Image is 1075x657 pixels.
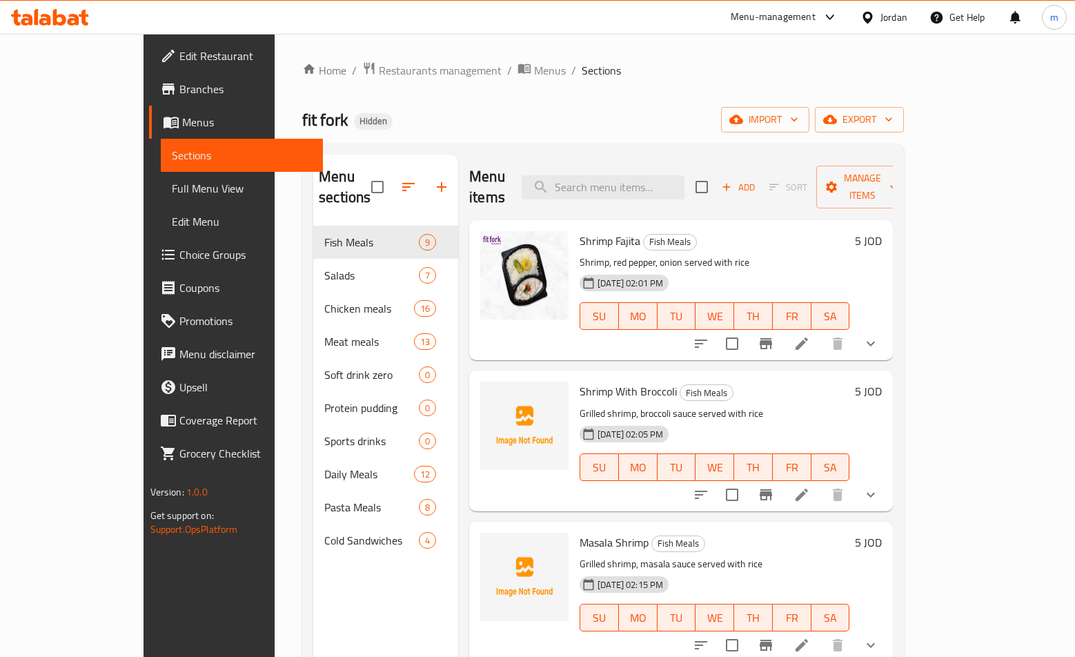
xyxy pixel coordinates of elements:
[150,483,184,501] span: Version:
[586,306,613,326] span: SU
[179,412,312,429] span: Coverage Report
[313,292,458,325] div: Chicken meals16
[811,453,850,481] button: SA
[149,39,323,72] a: Edit Restaurant
[324,532,419,549] span: Cold Sandwiches
[817,608,845,628] span: SA
[179,379,312,395] span: Upsell
[826,111,893,128] span: export
[580,453,619,481] button: SU
[571,62,576,79] li: /
[716,177,760,198] span: Add item
[414,466,436,482] div: items
[644,234,696,250] span: Fish Meals
[749,327,782,360] button: Branch-specific-item
[324,366,419,383] span: Soft drink zero
[179,246,312,263] span: Choice Groups
[718,329,747,358] span: Select to update
[313,458,458,491] div: Daily Meals12
[313,325,458,358] div: Meat meals13
[324,234,419,251] span: Fish Meals
[643,234,697,251] div: Fish Meals
[186,483,208,501] span: 1.0.0
[324,400,419,416] div: Protein pudding
[855,382,882,401] h6: 5 JOD
[793,637,810,654] a: Edit menu item
[420,501,435,514] span: 8
[172,147,312,164] span: Sections
[302,62,346,79] a: Home
[821,327,854,360] button: delete
[734,453,773,481] button: TH
[415,335,435,349] span: 13
[624,458,652,478] span: MO
[811,604,850,631] button: SA
[592,578,669,591] span: [DATE] 02:15 PM
[425,170,458,204] button: Add section
[716,177,760,198] button: Add
[701,306,729,326] span: WE
[480,382,569,470] img: Shrimp With Broccoli
[419,267,436,284] div: items
[1050,10,1058,25] span: m
[817,306,845,326] span: SA
[880,10,907,25] div: Jordan
[855,533,882,552] h6: 5 JOD
[179,445,312,462] span: Grocery Checklist
[811,302,850,330] button: SA
[149,106,323,139] a: Menus
[854,478,887,511] button: show more
[721,107,809,133] button: import
[415,302,435,315] span: 16
[701,458,729,478] span: WE
[179,48,312,64] span: Edit Restaurant
[379,62,502,79] span: Restaurants management
[302,61,904,79] nav: breadcrumb
[580,381,677,402] span: Shrimp With Broccoli
[663,608,691,628] span: TU
[419,433,436,449] div: items
[313,524,458,557] div: Cold Sandwiches4
[827,170,898,204] span: Manage items
[732,111,798,128] span: import
[734,604,773,631] button: TH
[420,369,435,382] span: 0
[419,400,436,416] div: items
[414,300,436,317] div: items
[324,466,414,482] div: Daily Meals
[420,402,435,415] span: 0
[740,306,767,326] span: TH
[507,62,512,79] li: /
[778,306,806,326] span: FR
[586,458,613,478] span: SU
[480,231,569,320] img: Shrimp Fajita
[415,468,435,481] span: 12
[179,313,312,329] span: Promotions
[179,81,312,97] span: Branches
[740,458,767,478] span: TH
[651,536,705,552] div: Fish Meals
[663,458,691,478] span: TU
[773,453,811,481] button: FR
[580,556,849,573] p: Grilled shrimp, masala sauce served with rice
[149,337,323,371] a: Menu disclaimer
[862,637,879,654] svg: Show Choices
[580,231,640,251] span: Shrimp Fajita
[324,499,419,516] span: Pasta Meals
[624,306,652,326] span: MO
[420,534,435,547] span: 4
[586,608,613,628] span: SU
[420,236,435,249] span: 9
[179,346,312,362] span: Menu disclaimer
[862,335,879,352] svg: Show Choices
[182,114,312,130] span: Menus
[731,9,816,26] div: Menu-management
[161,139,323,172] a: Sections
[778,458,806,478] span: FR
[149,371,323,404] a: Upsell
[392,170,425,204] span: Sort sections
[420,269,435,282] span: 7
